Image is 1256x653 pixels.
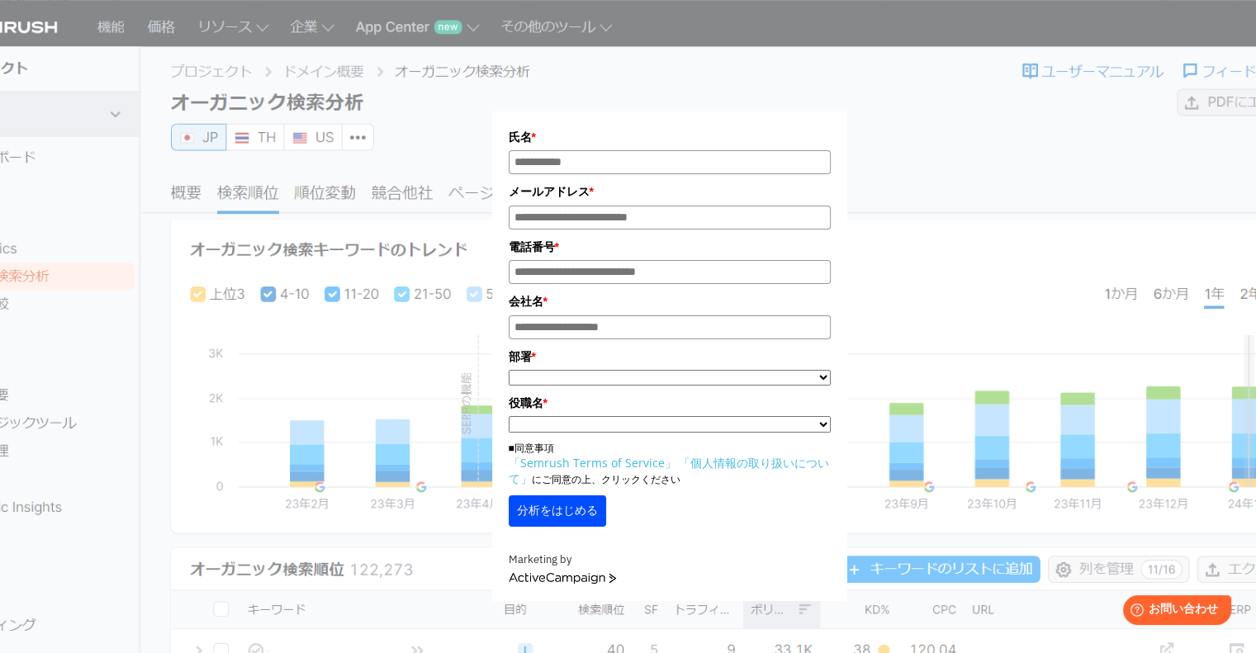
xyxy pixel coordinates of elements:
[509,551,831,569] div: Marketing by
[509,495,606,527] button: 分析をはじめる
[509,455,676,471] a: 「Semrush Terms of Service」
[509,128,831,146] label: 氏名
[509,238,831,256] label: 電話番号
[509,292,831,310] label: 会社名
[509,182,831,201] label: メールアドレス
[509,348,831,366] label: 部署
[509,455,829,486] a: 「個人情報の取り扱いについて」
[509,394,831,412] label: 役職名
[1109,589,1238,635] iframe: Help widget launcher
[509,441,831,487] p: ■同意事項 にご同意の上、クリックください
